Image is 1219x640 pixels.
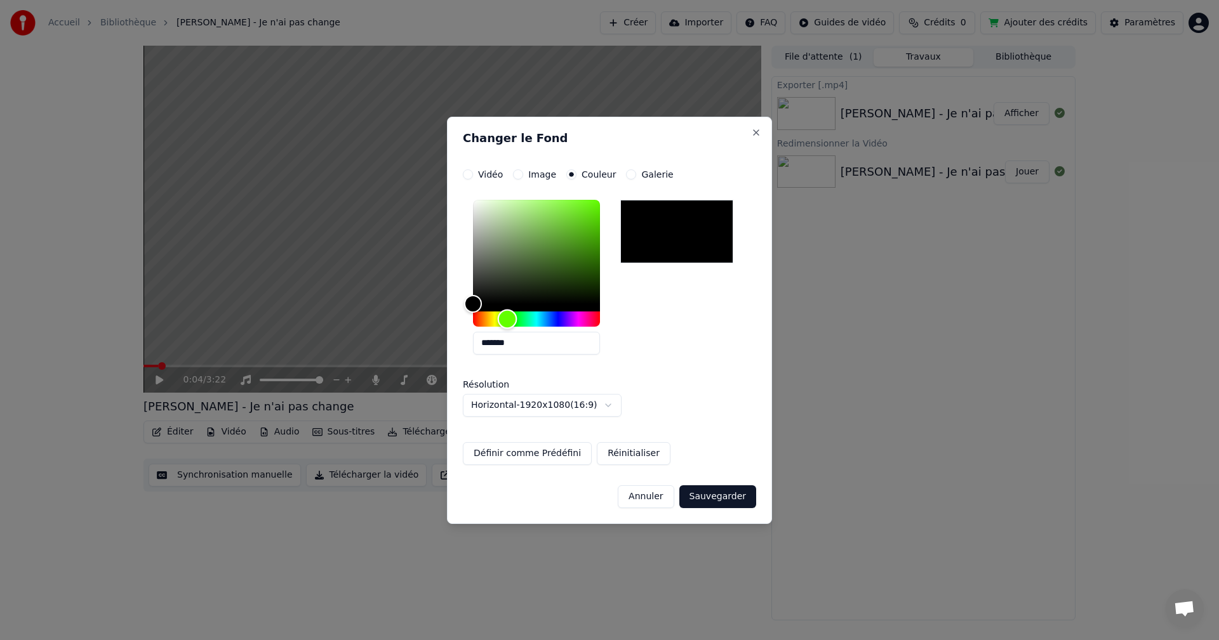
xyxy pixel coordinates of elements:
label: Résolution [463,380,590,389]
div: Hue [473,311,600,327]
label: Galerie [641,170,673,179]
label: Vidéo [478,170,503,179]
div: Color [473,200,600,304]
label: Couleur [582,170,616,179]
button: Sauvegarder [679,485,756,508]
label: Image [528,170,556,179]
h2: Changer le Fond [463,133,756,144]
button: Annuler [618,485,674,508]
button: Définir comme Prédéfini [463,442,592,465]
button: Réinitialiser [597,442,670,465]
